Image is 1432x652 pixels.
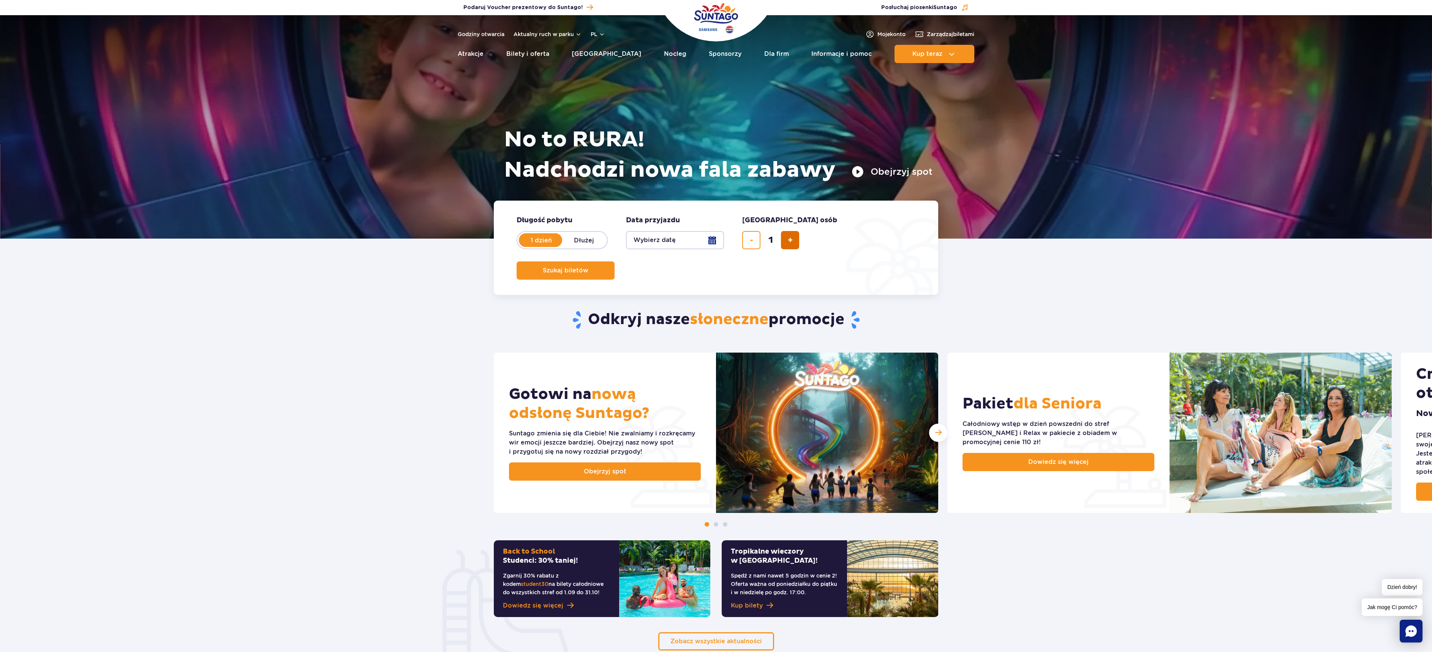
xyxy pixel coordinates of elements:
span: słoneczne [690,310,768,329]
span: Szukaj biletów [543,267,588,274]
a: Nocleg [664,45,686,63]
a: Zarządzajbiletami [915,30,974,39]
span: Kup bilety [731,601,763,610]
button: usuń bilet [742,231,760,249]
h2: Pakiet [963,394,1102,413]
button: pl [591,30,605,38]
button: Szukaj biletów [517,261,615,280]
span: [GEOGRAPHIC_DATA] osób [742,216,837,225]
h1: No to RURA! Nadchodzi nowa fala zabawy [504,125,933,185]
a: [GEOGRAPHIC_DATA] [572,45,641,63]
img: Gotowi na nową odsłonę Suntago? [716,353,938,513]
span: Kup teraz [912,51,942,57]
a: Informacje i pomoc [811,45,872,63]
label: Dłużej [562,232,605,248]
span: dla Seniora [1013,394,1102,413]
button: Kup teraz [895,45,974,63]
form: Planowanie wizyty w Park of Poland [494,201,938,295]
div: Następny slajd [929,424,947,442]
span: Data przyjazdu [626,216,680,225]
button: Aktualny ruch w parku [514,31,582,37]
a: Dowiedz się więcej [963,453,1154,471]
label: 1 dzień [520,232,563,248]
span: Obejrzyj spot [584,467,626,476]
span: Długość pobytu [517,216,572,225]
div: Chat [1400,620,1423,643]
div: Całodniowy wstęp w dzień powszedni do stref [PERSON_NAME] i Relax w pakiecie z obiadem w promocyj... [963,419,1154,447]
img: Back to SchoolStudenci: 30% taniej! [619,540,710,617]
button: dodaj bilet [781,231,799,249]
span: Dzień dobry! [1382,579,1423,595]
h2: Odkryj nasze promocje [494,310,939,330]
span: student30 [521,581,548,587]
a: Zobacz wszystkie aktualności [658,632,774,650]
span: Dowiedz się więcej [503,601,563,610]
a: Obejrzyj spot [509,462,701,481]
a: Mojekonto [865,30,906,39]
a: Atrakcje [458,45,484,63]
span: Moje konto [877,30,906,38]
button: Obejrzyj spot [852,166,933,178]
h2: Gotowi na [509,385,701,423]
a: Podaruj Voucher prezentowy do Suntago! [463,2,593,13]
a: Godziny otwarcia [458,30,504,38]
span: Podaruj Voucher prezentowy do Suntago! [463,4,583,11]
a: Kup bilety [731,601,838,610]
span: nową odsłonę Suntago? [509,385,650,423]
span: Zarządzaj biletami [927,30,974,38]
p: Zgarnij 30% rabatu z kodem na bilety całodniowe do wszystkich stref od 1.09 do 31.10! [503,571,610,597]
span: Back to School [503,547,555,556]
button: Wybierz datę [626,231,724,249]
a: Sponsorzy [709,45,741,63]
span: Zobacz wszystkie aktualności [670,638,762,645]
span: Suntago [933,5,957,10]
img: Tropikalne wieczory w&nbsp;Suntago! [847,540,938,617]
span: Dowiedz się więcej [1028,457,1089,467]
a: Bilety i oferta [506,45,549,63]
button: Posłuchaj piosenkiSuntago [881,4,969,11]
img: Pakiet dla Seniora [1170,353,1392,513]
a: Dowiedz się więcej [503,601,610,610]
p: Spędź z nami nawet 5 godzin w cenie 2! Oferta ważna od poniedziałku do piątku i w niedzielę po go... [731,571,838,597]
span: Posłuchaj piosenki [881,4,957,11]
h2: Studenci: 30% taniej! [503,547,610,565]
span: Jak mogę Ci pomóc? [1362,598,1423,616]
div: Suntago zmienia się dla Ciebie! Nie zwalniamy i rozkręcamy wir emocji jeszcze bardziej. Obejrzyj ... [509,429,701,456]
h2: Tropikalne wieczory w [GEOGRAPHIC_DATA]! [731,547,838,565]
input: liczba biletów [762,231,780,249]
a: Dla firm [764,45,789,63]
